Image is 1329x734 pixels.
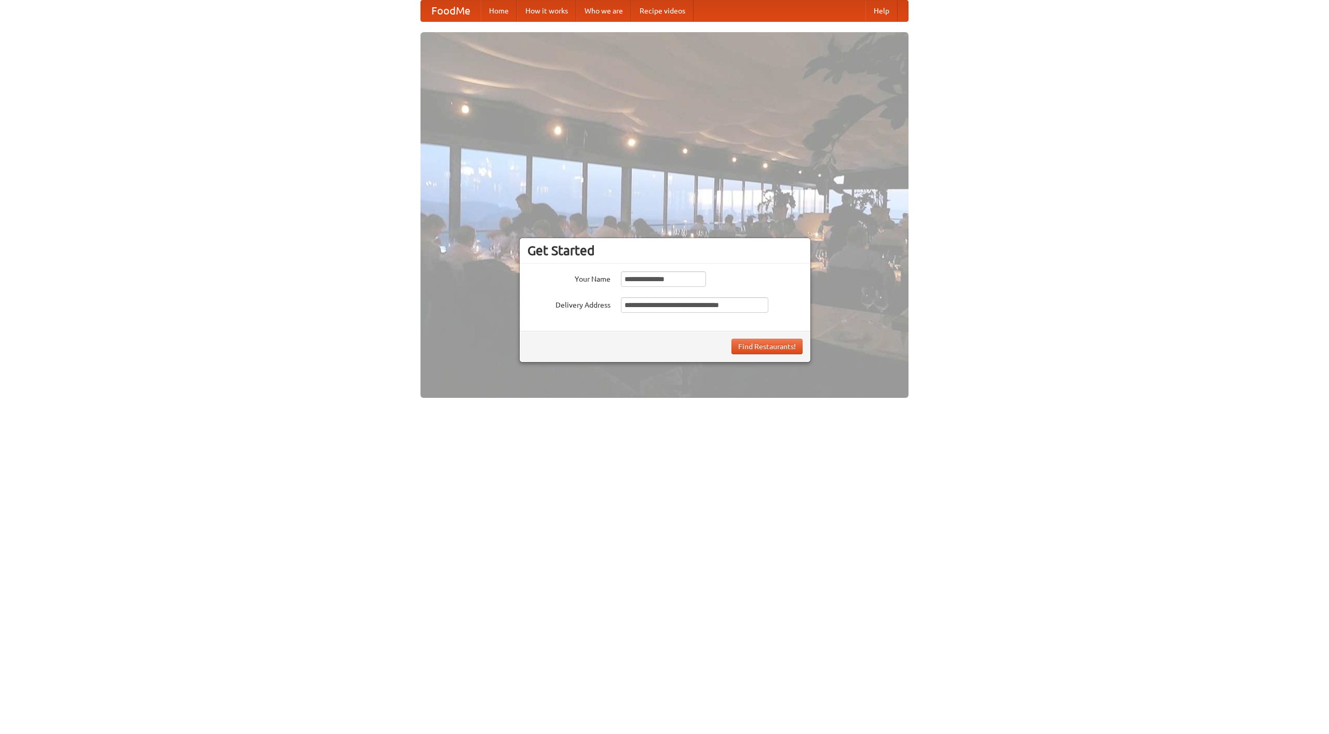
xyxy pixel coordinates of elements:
button: Find Restaurants! [731,339,803,354]
a: FoodMe [421,1,481,21]
h3: Get Started [527,243,803,258]
label: Delivery Address [527,297,611,310]
a: Who we are [576,1,631,21]
a: Help [865,1,898,21]
a: Home [481,1,517,21]
label: Your Name [527,271,611,284]
a: How it works [517,1,576,21]
a: Recipe videos [631,1,694,21]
